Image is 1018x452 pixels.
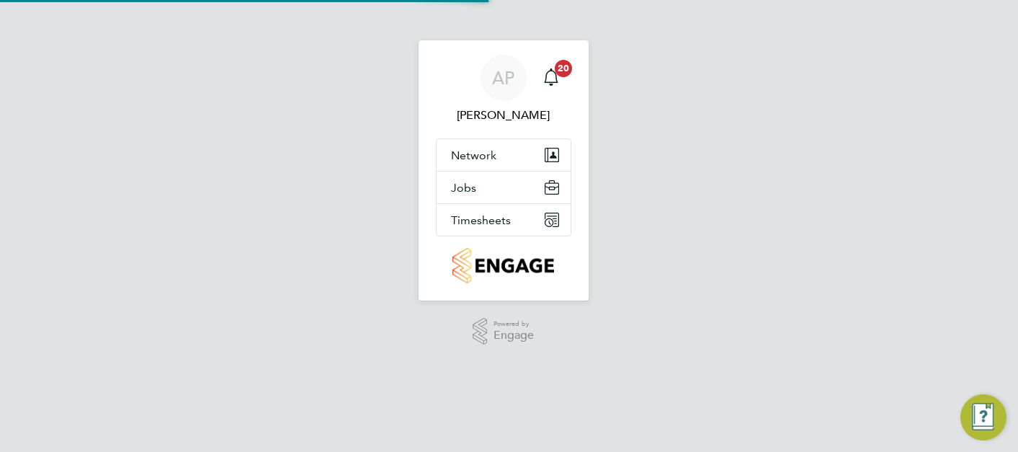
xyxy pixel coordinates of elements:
[494,318,534,330] span: Powered by
[555,60,572,77] span: 20
[451,149,496,162] span: Network
[436,107,571,124] span: Andy Pearce
[451,213,511,227] span: Timesheets
[419,40,589,301] nav: Main navigation
[960,394,1006,440] button: Engage Resource Center
[452,248,554,283] img: countryside-properties-logo-retina.png
[436,248,571,283] a: Go to home page
[437,204,571,236] button: Timesheets
[451,181,476,195] span: Jobs
[436,55,571,124] a: AP[PERSON_NAME]
[492,68,514,87] span: AP
[437,139,571,171] button: Network
[437,172,571,203] button: Jobs
[494,329,534,342] span: Engage
[473,318,534,345] a: Powered byEngage
[537,55,566,101] a: 20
